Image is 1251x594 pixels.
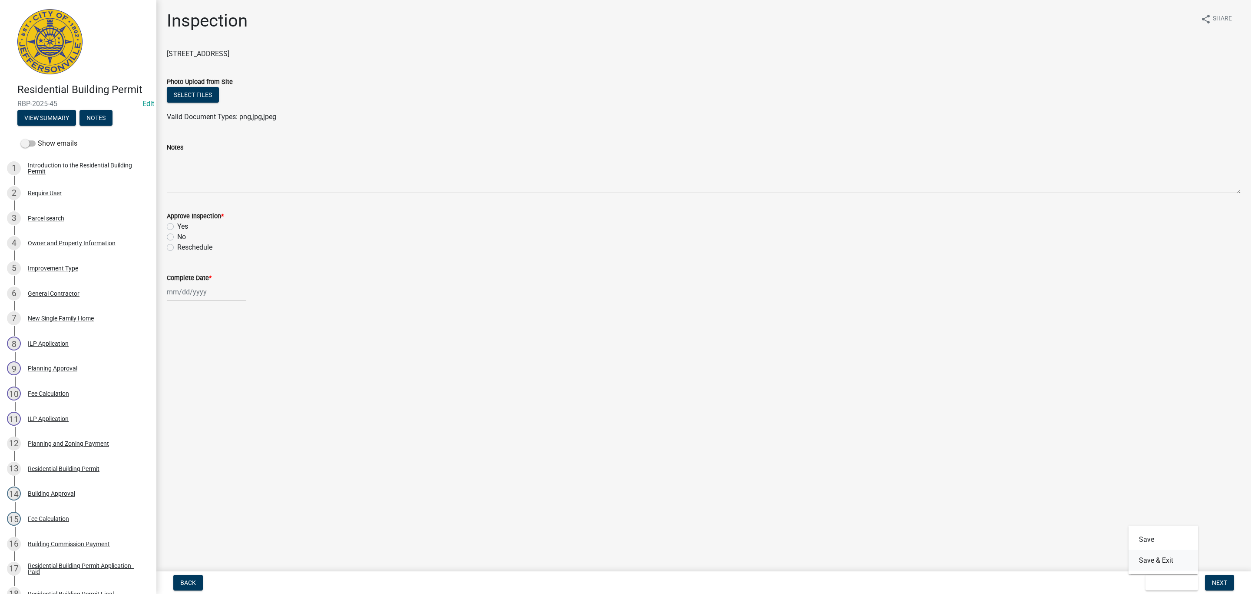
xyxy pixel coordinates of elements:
div: Require User [28,190,62,196]
div: Planning and Zoning Payment [28,440,109,447]
button: Notes [79,110,113,126]
button: Save & Exit [1129,550,1198,571]
span: Next [1212,579,1227,586]
span: Valid Document Types: png,jpg,jpeg [167,113,276,121]
button: View Summary [17,110,76,126]
div: Fee Calculation [28,516,69,522]
div: ILP Application [28,416,69,422]
div: 2 [7,186,21,200]
label: Notes [167,145,183,151]
button: Next [1205,575,1234,591]
div: Building Approval [28,491,75,497]
div: 10 [7,387,21,400]
button: Back [173,575,203,591]
i: share [1201,14,1211,24]
button: shareShare [1194,10,1239,27]
a: Edit [142,100,154,108]
div: General Contractor [28,290,79,297]
div: 6 [7,287,21,300]
label: Complete Date [167,275,212,281]
span: Save & Exit [1152,579,1186,586]
div: 4 [7,236,21,250]
div: Residential Building Permit Application - Paid [28,563,142,575]
button: Select files [167,87,219,103]
div: 16 [7,537,21,551]
button: Save & Exit [1145,575,1198,591]
label: Show emails [21,138,77,149]
div: 14 [7,487,21,501]
div: New Single Family Home [28,315,94,321]
div: 17 [7,562,21,576]
div: Owner and Property Information [28,240,116,246]
wm-modal-confirm: Summary [17,115,76,122]
wm-modal-confirm: Notes [79,115,113,122]
span: Back [180,579,196,586]
div: Planning Approval [28,365,77,371]
div: 12 [7,437,21,451]
div: 7 [7,311,21,325]
img: City of Jeffersonville, Indiana [17,9,83,74]
label: Reschedule [177,242,212,253]
div: Improvement Type [28,265,78,271]
div: Residential Building Permit [28,466,99,472]
div: 5 [7,261,21,275]
div: 13 [7,462,21,476]
div: Save & Exit [1129,526,1198,574]
label: Approve Inspection [167,214,224,220]
label: Yes [177,221,188,232]
div: 1 [7,161,21,175]
div: 11 [7,412,21,426]
input: mm/dd/yyyy [167,283,246,301]
div: Introduction to the Residential Building Permit [28,162,142,174]
div: Parcel search [28,215,64,221]
wm-modal-confirm: Edit Application Number [142,100,154,108]
div: 8 [7,337,21,350]
span: RBP-2025-45 [17,100,139,108]
p: [STREET_ADDRESS] [167,49,1241,59]
div: 15 [7,512,21,526]
label: No [177,232,186,242]
h1: Inspection [167,10,248,31]
button: Save [1129,529,1198,550]
label: Photo Upload from Site [167,79,233,85]
div: 9 [7,361,21,375]
div: Fee Calculation [28,390,69,397]
div: ILP Application [28,340,69,347]
div: Building Commission Payment [28,541,110,547]
div: 3 [7,211,21,225]
span: Share [1213,14,1232,24]
h4: Residential Building Permit [17,83,149,96]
